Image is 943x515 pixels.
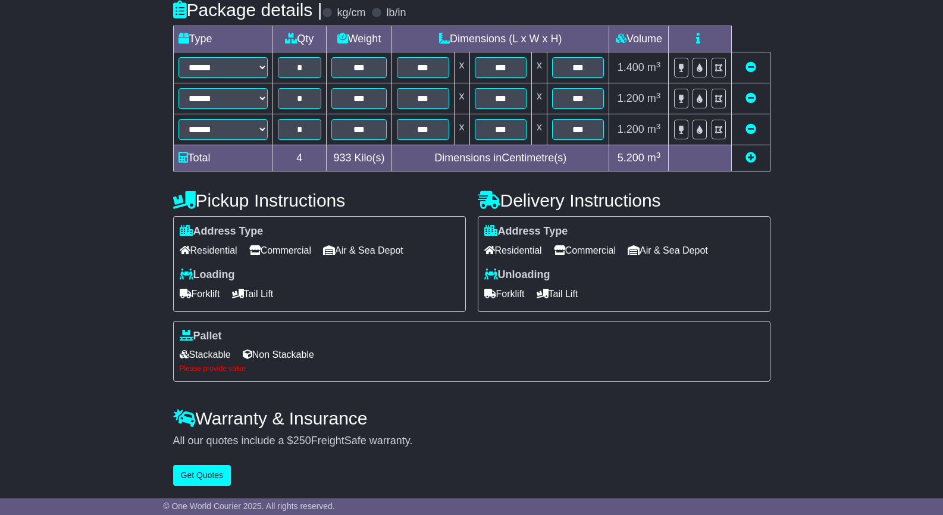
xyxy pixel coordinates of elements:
[454,52,469,83] td: x
[647,61,661,73] span: m
[537,285,578,303] span: Tail Lift
[478,191,770,210] h4: Delivery Instructions
[173,465,231,486] button: Get Quotes
[173,145,272,171] td: Total
[392,26,609,52] td: Dimensions (L x W x H)
[386,7,406,20] label: lb/in
[484,285,525,303] span: Forklift
[484,269,550,282] label: Unloading
[531,83,547,114] td: x
[180,345,231,364] span: Stackable
[337,7,365,20] label: kg/cm
[618,123,644,135] span: 1.200
[647,152,661,164] span: m
[173,191,466,210] h4: Pickup Instructions
[272,26,327,52] td: Qty
[323,241,403,260] span: Air & Sea Depot
[334,152,352,164] span: 933
[484,225,568,238] label: Address Type
[180,330,222,343] label: Pallet
[180,269,235,282] label: Loading
[609,26,669,52] td: Volume
[392,145,609,171] td: Dimensions in Centimetre(s)
[618,152,644,164] span: 5.200
[180,285,220,303] span: Forklift
[618,61,644,73] span: 1.400
[656,122,661,131] sup: 3
[531,52,547,83] td: x
[327,26,392,52] td: Weight
[647,92,661,104] span: m
[484,241,542,260] span: Residential
[272,145,327,171] td: 4
[173,408,770,428] h4: Warranty & Insurance
[656,60,661,69] sup: 3
[745,152,756,164] a: Add new item
[656,91,661,100] sup: 3
[243,345,314,364] span: Non Stackable
[180,241,237,260] span: Residential
[249,241,311,260] span: Commercial
[232,285,274,303] span: Tail Lift
[327,145,392,171] td: Kilo(s)
[628,241,708,260] span: Air & Sea Depot
[454,114,469,145] td: x
[745,123,756,135] a: Remove this item
[180,225,264,238] label: Address Type
[293,435,311,447] span: 250
[618,92,644,104] span: 1.200
[745,92,756,104] a: Remove this item
[173,435,770,448] div: All our quotes include a $ FreightSafe warranty.
[180,364,764,373] div: Please provide value
[531,114,547,145] td: x
[647,123,661,135] span: m
[173,26,272,52] td: Type
[745,61,756,73] a: Remove this item
[163,501,335,511] span: © One World Courier 2025. All rights reserved.
[554,241,616,260] span: Commercial
[656,151,661,160] sup: 3
[454,83,469,114] td: x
